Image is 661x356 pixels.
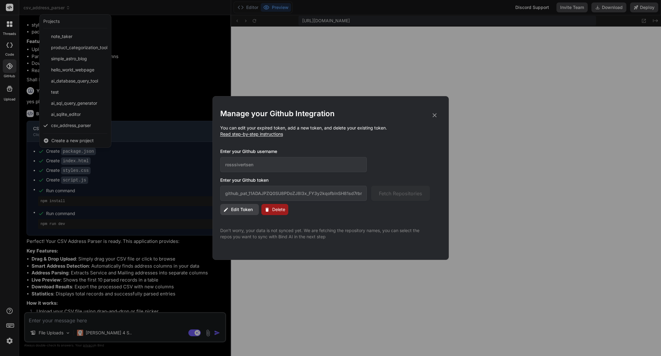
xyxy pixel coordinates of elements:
[272,206,285,213] span: Delete
[261,204,288,215] button: Delete
[220,125,441,137] p: You can edit your expired token, add a new token, and delete your existing token.
[220,131,283,137] span: Read step-by-step instructions
[371,186,430,201] button: Fetch Repositories
[220,204,259,215] button: Edit Token
[220,148,430,155] h3: Enter your Github username
[220,177,441,183] h3: Enter your Github token
[220,109,441,119] h2: Manage your Github Integration
[220,157,367,172] input: Github Username
[379,190,422,197] span: Fetch Repositories
[220,186,367,201] input: Github Token
[231,206,253,213] span: Edit Token
[220,227,430,240] p: Don't worry, your data is not synced yet. We are fetching the repository names, you can select th...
